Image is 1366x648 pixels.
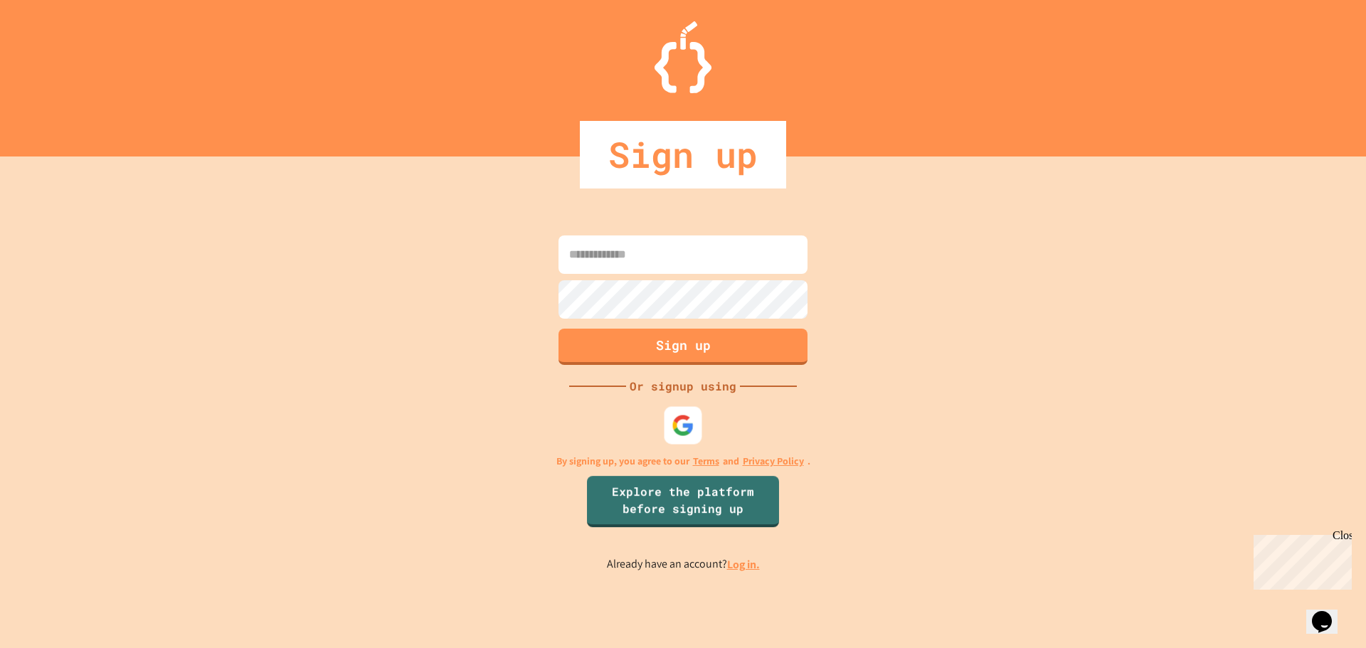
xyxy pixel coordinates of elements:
a: Terms [693,454,719,469]
img: google-icon.svg [672,414,694,437]
a: Log in. [727,557,760,572]
div: Chat with us now!Close [6,6,98,90]
iframe: chat widget [1306,591,1352,634]
p: By signing up, you agree to our and . [556,454,810,469]
button: Sign up [558,329,808,365]
div: Or signup using [626,378,740,395]
div: Sign up [580,121,786,188]
a: Privacy Policy [743,454,804,469]
img: Logo.svg [655,21,711,93]
a: Explore the platform before signing up [587,476,779,527]
p: Already have an account? [607,556,760,573]
iframe: chat widget [1248,529,1352,590]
